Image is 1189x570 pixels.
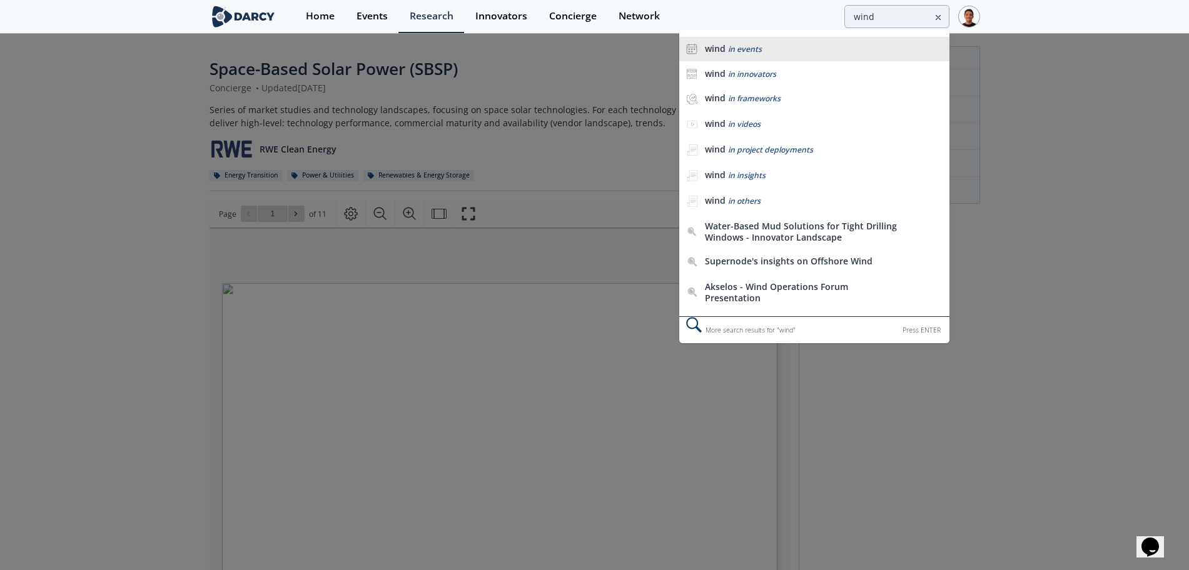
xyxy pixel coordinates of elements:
[705,92,726,104] b: wind
[705,67,726,79] b: wind
[306,11,335,21] div: Home
[475,11,527,21] div: Innovators
[705,143,726,155] b: wind
[728,69,776,79] span: in innovators
[844,5,949,28] input: Advanced Search
[357,11,388,21] div: Events
[619,11,660,21] div: Network
[686,68,697,79] img: icon
[705,281,901,303] div: Akselos - Wind Operations Forum Presentation
[705,221,901,242] div: Water-Based Mud Solutions for Tight Drilling Windows - Innovator Landscape
[549,11,597,21] div: Concierge
[728,44,762,54] span: in events
[728,144,813,155] span: in project deployments
[728,119,761,129] span: in videos
[410,11,453,21] div: Research
[903,324,941,337] div: Press ENTER
[728,196,761,206] span: in others
[958,6,980,27] img: Profile
[705,117,726,129] b: wind
[705,169,726,181] b: wind
[210,6,278,27] img: logo-wide.svg
[1136,520,1176,557] iframe: chat widget
[728,93,781,104] span: in frameworks
[705,194,726,206] b: wind
[728,170,766,181] span: in insights
[686,43,697,54] img: icon
[679,316,949,343] div: More search results for " wind "
[705,42,726,54] b: wind
[705,256,901,267] div: Supernode's insights on Offshore Wind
